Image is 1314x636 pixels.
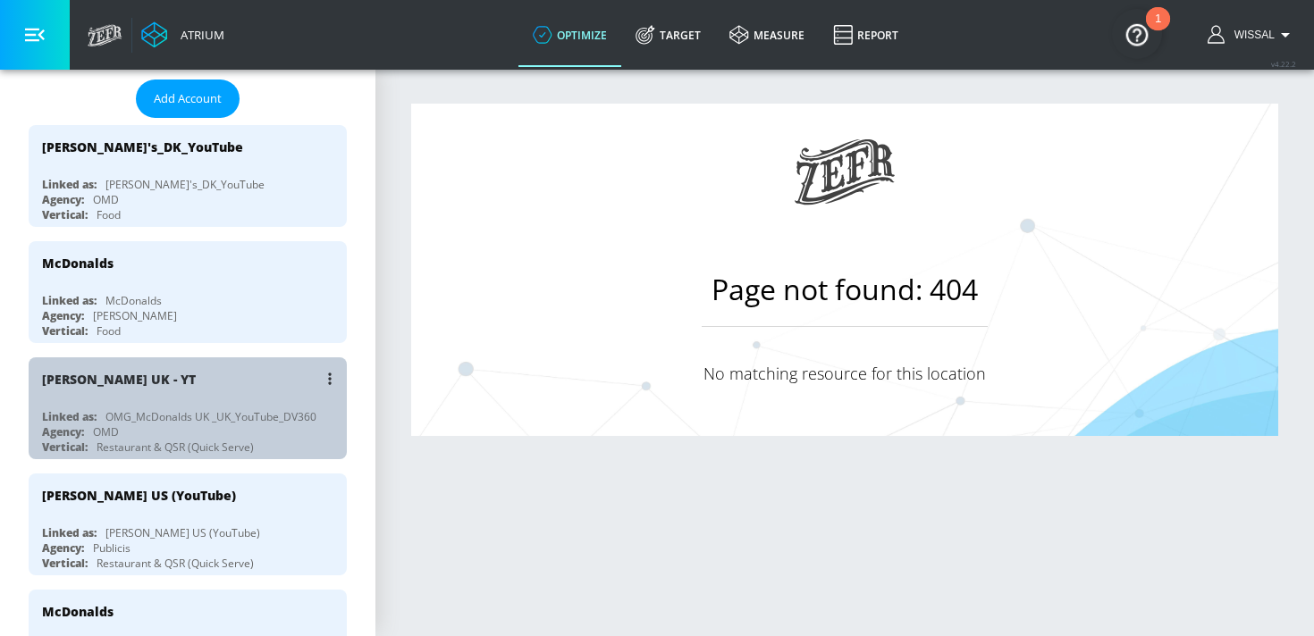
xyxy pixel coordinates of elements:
div: McDonalds [42,603,114,620]
span: v 4.22.2 [1271,59,1296,69]
div: Linked as: [42,409,97,424]
div: [PERSON_NAME] [93,308,177,323]
div: Agency: [42,192,84,207]
div: [PERSON_NAME] US (YouTube) [42,487,236,504]
button: Open Resource Center, 1 new notification [1112,9,1162,59]
div: Atrium [173,27,224,43]
div: [PERSON_NAME] US (YouTube) [105,525,260,540]
button: Add Account [136,79,240,118]
div: [PERSON_NAME]'s_DK_YouTubeLinked as:[PERSON_NAME]'s_DK_YouTubeAgency:OMDVertical:Food [29,125,347,227]
a: Atrium [141,21,224,48]
button: Wissal [1208,24,1296,46]
h1: Page not found: 404 [702,270,988,327]
div: Linked as: [42,177,97,192]
div: OMG_McDonalds UK _UK_YouTube_DV360 [105,409,316,424]
div: [PERSON_NAME] UK - YTLinked as:OMG_McDonalds UK _UK_YouTube_DV360Agency:OMDVertical:Restaurant & ... [29,357,347,459]
div: Agency: [42,308,84,323]
div: Vertical: [42,323,88,339]
div: Linked as: [42,293,97,308]
div: [PERSON_NAME] UK - YT [42,371,196,388]
p: No matching resource for this location [702,363,988,384]
a: measure [715,3,819,67]
div: OMD [93,192,119,207]
span: login as: wissal.elhaddaoui@zefr.com [1227,29,1275,41]
div: 1 [1155,19,1161,42]
span: Add Account [154,88,222,109]
div: McDonalds [42,255,114,272]
div: [PERSON_NAME] US (YouTube)Linked as:[PERSON_NAME] US (YouTube)Agency:PublicisVertical:Restaurant ... [29,473,347,575]
div: Food [97,323,121,339]
div: Restaurant & QSR (Quick Serve) [97,556,254,571]
div: Food [97,207,121,222]
a: optimize [518,3,621,67]
div: Publicis [93,540,131,556]
div: Vertical: [42,556,88,571]
div: [PERSON_NAME]'s_DK_YouTube [105,177,265,192]
div: Linked as: [42,525,97,540]
div: [PERSON_NAME]'s_DK_YouTube [42,138,243,155]
a: Target [621,3,715,67]
div: Restaurant & QSR (Quick Serve) [97,439,254,455]
div: Vertical: [42,207,88,222]
div: McDonaldsLinked as:McDonaldsAgency:[PERSON_NAME]Vertical:Food [29,241,347,343]
div: Vertical: [42,439,88,455]
div: OMD [93,424,119,439]
div: Agency: [42,424,84,439]
a: Report [819,3,913,67]
div: Agency: [42,540,84,556]
div: McDonalds [105,293,162,308]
